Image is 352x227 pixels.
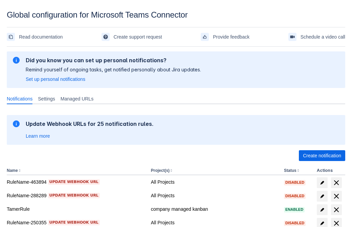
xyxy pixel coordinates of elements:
[12,56,20,64] span: information
[26,120,154,127] h2: Update Webhook URLs for 25 notification rules.
[49,220,98,225] span: Update webhook URL
[7,219,146,226] div: RuleName-250355
[303,150,341,161] span: Create notification
[201,31,249,42] a: Provide feedback
[299,150,345,161] button: Create notification
[151,192,279,199] div: All Projects
[284,221,306,225] span: Disabled
[320,194,325,199] span: edit
[290,34,295,40] span: videoCall
[284,194,306,198] span: Disabled
[284,168,296,173] button: Status
[26,66,201,73] p: Remind yourself of ongoing tasks, get notified personally about Jira updates.
[102,31,162,42] a: Create support request
[26,57,201,64] h2: Did you know you can set up personal notifications?
[114,31,162,42] span: Create support request
[61,95,93,102] span: Managed URLs
[284,181,306,184] span: Disabled
[314,166,345,175] th: Actions
[151,168,170,173] button: Project(s)
[26,76,85,83] a: Set up personal notifications
[7,95,32,102] span: Notifications
[151,206,279,212] div: company managed kanban
[7,31,63,42] a: Read documentation
[151,219,279,226] div: All Projects
[7,168,18,173] button: Name
[49,179,98,185] span: Update webhook URL
[7,206,146,212] div: TamerRule
[320,180,325,185] span: edit
[320,221,325,226] span: edit
[320,207,325,212] span: edit
[7,192,146,199] div: RuleName-288289
[19,31,63,42] span: Read documentation
[151,179,279,185] div: All Projects
[332,179,340,187] span: delete
[288,31,345,42] a: Schedule a video call
[12,120,20,128] span: information
[26,133,50,139] a: Learn more
[213,31,249,42] span: Provide feedback
[284,208,305,211] span: Enabled
[332,192,340,200] span: delete
[7,179,146,185] div: RuleName-463894
[38,95,55,102] span: Settings
[7,10,345,20] div: Global configuration for Microsoft Teams Connector
[301,31,345,42] span: Schedule a video call
[49,193,98,198] span: Update webhook URL
[103,34,108,40] span: support
[202,34,207,40] span: feedback
[332,206,340,214] span: delete
[8,34,14,40] span: documentation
